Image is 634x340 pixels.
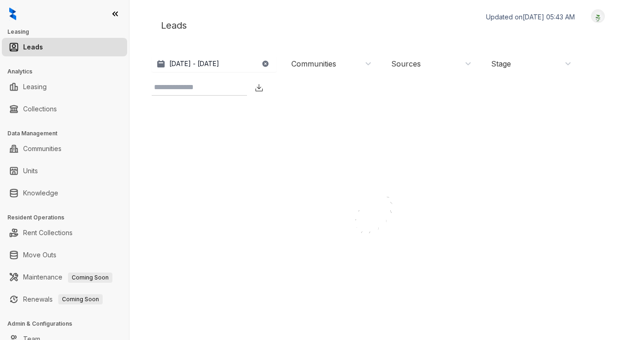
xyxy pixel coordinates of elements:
a: Rent Collections [23,224,73,242]
span: Coming Soon [68,273,112,283]
span: Coming Soon [58,294,103,304]
li: Collections [2,100,127,118]
a: Communities [23,140,62,158]
li: Knowledge [2,184,127,202]
a: Leasing [23,78,47,96]
li: Communities [2,140,127,158]
li: Renewals [2,290,127,309]
a: Leads [23,38,43,56]
h3: Admin & Configurations [7,320,129,328]
img: logo [9,7,16,20]
img: SearchIcon [237,84,245,91]
div: Stage [491,59,511,69]
div: Sources [391,59,421,69]
li: Move Outs [2,246,127,264]
li: Units [2,162,127,180]
a: Move Outs [23,246,56,264]
div: Leads [152,9,612,42]
a: Knowledge [23,184,58,202]
h3: Analytics [7,67,129,76]
li: Rent Collections [2,224,127,242]
p: [DATE] - [DATE] [169,59,219,68]
li: Maintenance [2,268,127,286]
button: [DATE] - [DATE] [152,55,277,72]
h3: Resident Operations [7,213,129,222]
h3: Data Management [7,129,129,138]
img: Loader [336,176,428,268]
img: Download [254,83,264,92]
a: Units [23,162,38,180]
a: RenewalsComing Soon [23,290,103,309]
li: Leasing [2,78,127,96]
div: Loading... [365,268,398,277]
p: Updated on [DATE] 05:43 AM [486,12,575,22]
div: Communities [291,59,336,69]
img: UserAvatar [591,12,604,21]
li: Leads [2,38,127,56]
h3: Leasing [7,28,129,36]
a: Collections [23,100,57,118]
